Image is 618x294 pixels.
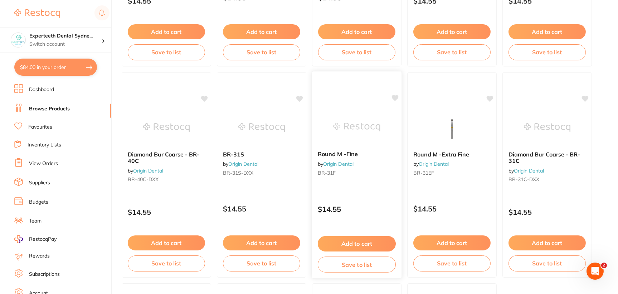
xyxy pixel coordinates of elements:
button: Add to cart [508,235,586,250]
a: Origin Dental [133,168,163,174]
a: Restocq Logo [14,5,60,22]
span: RestocqPay [29,236,57,243]
a: Subscriptions [29,271,60,278]
button: Save to list [223,255,300,271]
img: RestocqPay [14,235,23,243]
span: BR-31C-DXX [508,176,539,183]
b: Diamond Bur Coarse - BR-40C [128,151,205,164]
a: Rewards [29,253,50,260]
p: $14.55 [413,205,491,213]
span: Diamond Bur Coarse - BR-31C [508,151,580,164]
a: Origin Dental [514,168,544,174]
b: Round M -Fine [318,151,396,158]
button: Save to list [413,44,491,60]
p: $14.55 [223,205,300,213]
button: Add to cart [413,24,491,39]
span: by [223,161,258,167]
span: BR-31S-DXX [223,170,253,176]
button: Add to cart [413,235,491,250]
span: by [508,168,544,174]
span: BR-31S [223,151,244,158]
button: Save to list [128,44,205,60]
button: $84.00 in your order [14,59,97,76]
button: Save to list [318,44,395,60]
a: Inventory Lists [28,141,61,149]
button: Add to cart [128,24,205,39]
button: Add to cart [128,235,205,250]
img: Round M -Extra Fine [429,110,475,145]
a: Dashboard [29,86,54,93]
span: Round M -Extra Fine [413,151,469,158]
a: Browse Products [29,105,70,113]
img: Diamond Bur Coarse - BR-31C [524,110,570,145]
button: Save to list [413,255,491,271]
a: RestocqPay [14,235,57,243]
button: Save to list [223,44,300,60]
iframe: Intercom live chat [587,263,604,280]
span: BR-31EF [413,170,434,176]
button: Save to list [128,255,205,271]
b: Round M -Extra Fine [413,151,491,158]
span: BR-40C-DXX [128,176,159,183]
button: Add to cart [223,235,300,250]
a: View Orders [29,160,58,167]
a: Origin Dental [419,161,449,167]
p: $14.55 [508,208,586,216]
button: Add to cart [223,24,300,39]
img: Round M -Fine [333,109,380,145]
p: $14.55 [128,208,205,216]
img: Experteeth Dental Sydney CBD [11,33,25,47]
a: Origin Dental [228,161,258,167]
p: Switch account [29,41,102,48]
span: by [318,161,354,167]
a: Origin Dental [323,161,354,167]
button: Add to cart [318,236,396,251]
img: Diamond Bur Coarse - BR-40C [143,110,190,145]
button: Add to cart [318,24,395,39]
span: 2 [601,263,607,268]
h4: Experteeth Dental Sydney CBD [29,33,102,40]
button: Save to list [508,255,586,271]
img: BR-31S [238,110,285,145]
button: Save to list [508,44,586,60]
span: by [413,161,449,167]
a: Favourites [28,124,52,131]
a: Budgets [29,199,48,206]
b: BR-31S [223,151,300,158]
span: by [128,168,163,174]
p: $14.55 [318,205,396,213]
button: Save to list [318,256,396,273]
span: Round M -Fine [318,150,358,158]
b: Diamond Bur Coarse - BR-31C [508,151,586,164]
a: Team [29,218,42,225]
span: Diamond Bur Coarse - BR-40C [128,151,199,164]
span: BR-31F [318,169,336,176]
img: Restocq Logo [14,9,60,18]
a: Suppliers [29,179,50,186]
button: Add to cart [508,24,586,39]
